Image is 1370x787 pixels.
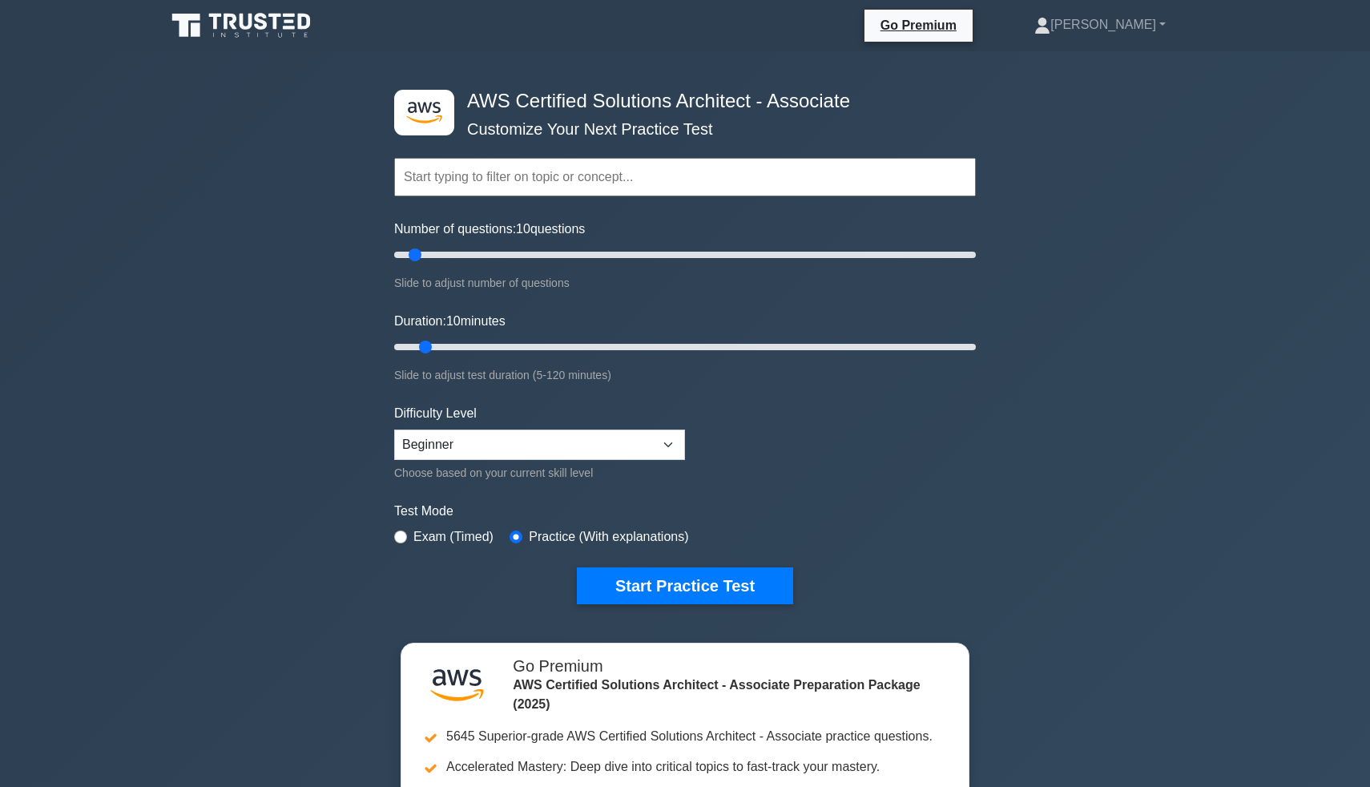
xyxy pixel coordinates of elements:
div: Slide to adjust test duration (5-120 minutes) [394,365,976,385]
a: [PERSON_NAME] [996,9,1204,41]
a: Go Premium [871,15,966,35]
label: Number of questions: questions [394,220,585,239]
label: Duration: minutes [394,312,506,331]
div: Choose based on your current skill level [394,463,685,482]
label: Difficulty Level [394,404,477,423]
div: Slide to adjust number of questions [394,273,976,293]
label: Exam (Timed) [413,527,494,547]
span: 10 [516,222,530,236]
input: Start typing to filter on topic or concept... [394,158,976,196]
button: Start Practice Test [577,567,793,604]
h4: AWS Certified Solutions Architect - Associate [461,90,897,113]
span: 10 [446,314,461,328]
label: Test Mode [394,502,976,521]
label: Practice (With explanations) [529,527,688,547]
